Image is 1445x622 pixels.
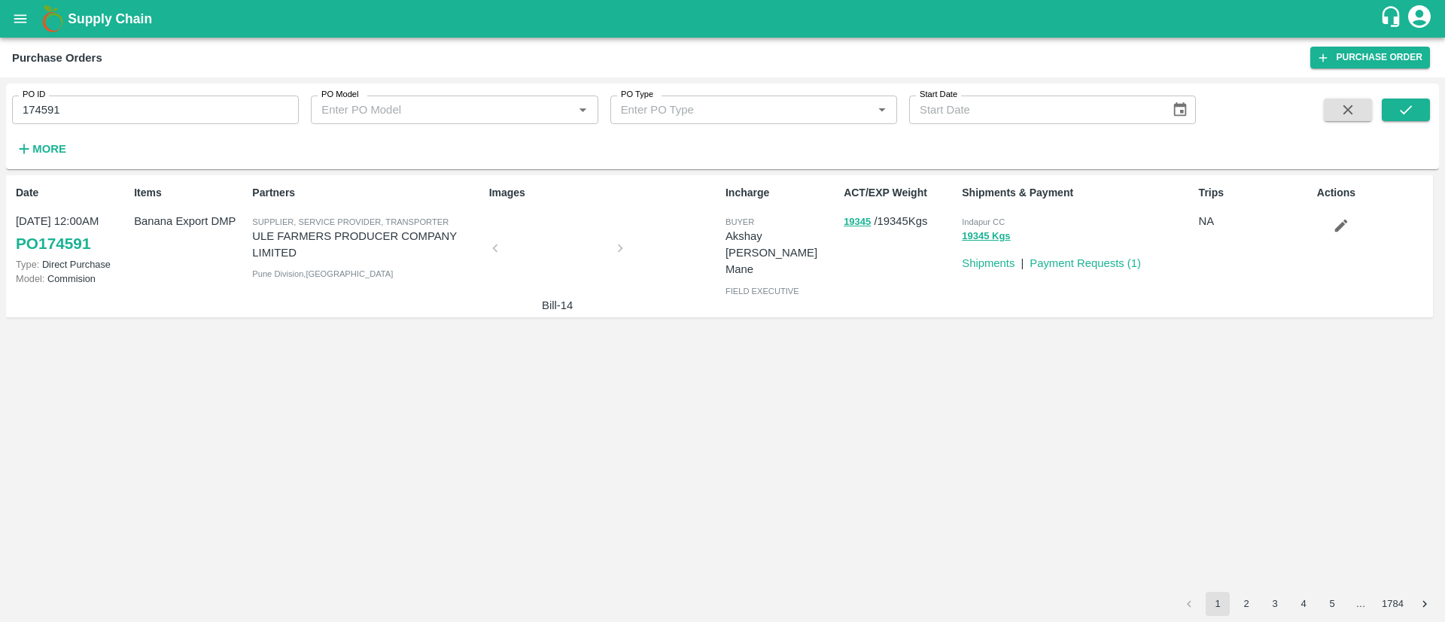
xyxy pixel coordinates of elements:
button: More [12,136,70,162]
button: page 1 [1206,592,1230,616]
nav: pagination navigation [1175,592,1439,616]
button: Go to page 2 [1234,592,1258,616]
input: Enter PO Model [315,100,549,120]
div: | [1015,249,1024,272]
p: Partners [252,185,482,201]
p: ULE FARMERS PRODUCER COMPANY LIMITED [252,228,482,262]
span: Pune Division , [GEOGRAPHIC_DATA] [252,269,393,278]
p: Trips [1199,185,1311,201]
p: Commision [16,272,128,286]
button: Open [573,100,592,120]
p: / 19345 Kgs [844,213,956,230]
a: PO174591 [16,230,90,257]
p: Actions [1317,185,1429,201]
label: PO Model [321,89,359,101]
button: Choose date [1166,96,1194,124]
a: Payment Requests (1) [1030,257,1141,269]
input: Enter PO Type [615,100,848,120]
a: Supply Chain [68,8,1380,29]
img: logo [38,4,68,34]
label: PO ID [23,89,45,101]
span: Type: [16,259,39,270]
span: Model: [16,273,44,284]
span: Supplier, Service Provider, Transporter [252,217,449,226]
p: Banana Export DMP [134,213,246,229]
label: Start Date [920,89,957,101]
p: Shipments & Payment [962,185,1192,201]
button: Go to page 1784 [1377,592,1408,616]
div: Purchase Orders [12,48,102,68]
p: Date [16,185,128,201]
span: buyer [726,217,754,226]
b: Supply Chain [68,11,152,26]
input: Enter PO ID [12,96,299,124]
p: NA [1199,213,1311,229]
button: Go to page 5 [1320,592,1344,616]
input: Start Date [909,96,1160,124]
button: 19345 [844,214,871,231]
p: Bill-14 [501,297,614,314]
p: ACT/EXP Weight [844,185,956,201]
strong: More [32,143,66,155]
button: 19345 Kgs [962,228,1010,245]
p: Items [134,185,246,201]
span: field executive [726,287,799,296]
a: Shipments [962,257,1015,269]
p: Images [489,185,719,201]
label: PO Type [621,89,653,101]
p: Incharge [726,185,838,201]
button: open drawer [3,2,38,36]
div: … [1349,597,1373,611]
button: Go to page 4 [1291,592,1316,616]
p: Direct Purchase [16,257,128,272]
p: [DATE] 12:00AM [16,213,128,229]
a: Purchase Order [1310,47,1430,68]
span: Indapur CC [962,217,1005,226]
button: Open [872,100,892,120]
div: account of current user [1406,3,1433,35]
button: Go to page 3 [1263,592,1287,616]
button: Go to next page [1413,592,1437,616]
div: customer-support [1380,5,1406,32]
p: Akshay [PERSON_NAME] Mane [726,228,838,278]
